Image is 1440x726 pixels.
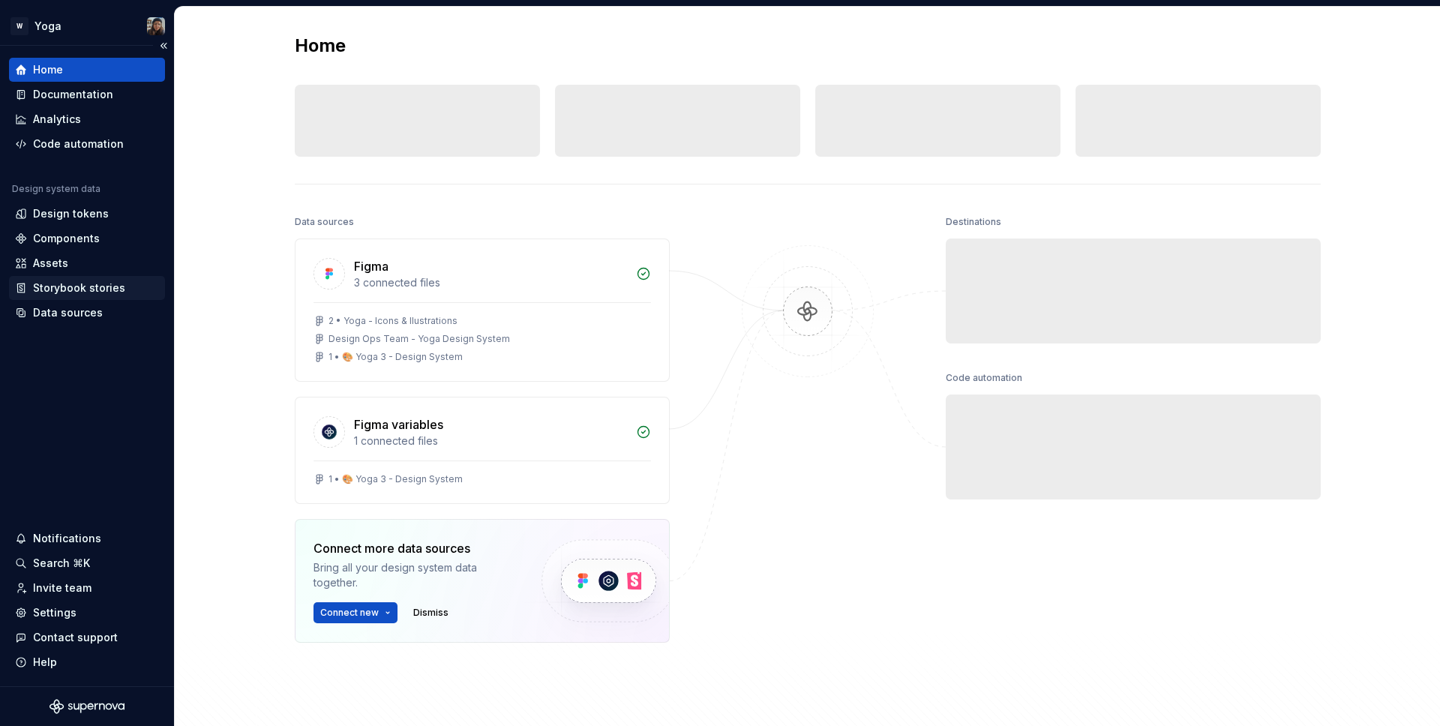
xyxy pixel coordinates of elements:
[354,275,627,290] div: 3 connected files
[9,551,165,575] button: Search ⌘K
[33,231,100,246] div: Components
[33,655,57,670] div: Help
[9,58,165,82] a: Home
[295,34,346,58] h2: Home
[33,136,124,151] div: Code automation
[9,226,165,250] a: Components
[9,107,165,131] a: Analytics
[313,560,516,590] div: Bring all your design system data together.
[33,305,103,320] div: Data sources
[9,526,165,550] button: Notifications
[328,473,463,485] div: 1 • 🎨 Yoga 3 - Design System
[153,35,174,56] button: Collapse sidebar
[10,17,28,35] div: W
[9,251,165,275] a: Assets
[320,607,379,619] span: Connect new
[354,433,627,448] div: 1 connected files
[9,202,165,226] a: Design tokens
[354,415,443,433] div: Figma variables
[313,602,397,623] button: Connect new
[9,601,165,625] a: Settings
[295,211,354,232] div: Data sources
[9,132,165,156] a: Code automation
[33,112,81,127] div: Analytics
[12,183,100,195] div: Design system data
[33,531,101,546] div: Notifications
[946,367,1022,388] div: Code automation
[354,257,388,275] div: Figma
[33,630,118,645] div: Contact support
[33,87,113,102] div: Documentation
[946,211,1001,232] div: Destinations
[9,576,165,600] a: Invite team
[33,605,76,620] div: Settings
[9,276,165,300] a: Storybook stories
[295,238,670,382] a: Figma3 connected files2 • Yoga - Icons & IlustrationsDesign Ops Team - Yoga Design System1 • 🎨 Yo...
[33,256,68,271] div: Assets
[328,351,463,363] div: 1 • 🎨 Yoga 3 - Design System
[406,602,455,623] button: Dismiss
[33,62,63,77] div: Home
[9,82,165,106] a: Documentation
[33,280,125,295] div: Storybook stories
[9,301,165,325] a: Data sources
[3,10,171,42] button: WYogaLarissa Matos
[9,650,165,674] button: Help
[33,556,90,571] div: Search ⌘K
[34,19,61,34] div: Yoga
[313,539,516,557] div: Connect more data sources
[147,17,165,35] img: Larissa Matos
[33,580,91,595] div: Invite team
[33,206,109,221] div: Design tokens
[328,315,457,327] div: 2 • Yoga - Icons & Ilustrations
[328,333,510,345] div: Design Ops Team - Yoga Design System
[413,607,448,619] span: Dismiss
[9,625,165,649] button: Contact support
[295,397,670,504] a: Figma variables1 connected files1 • 🎨 Yoga 3 - Design System
[49,699,124,714] svg: Supernova Logo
